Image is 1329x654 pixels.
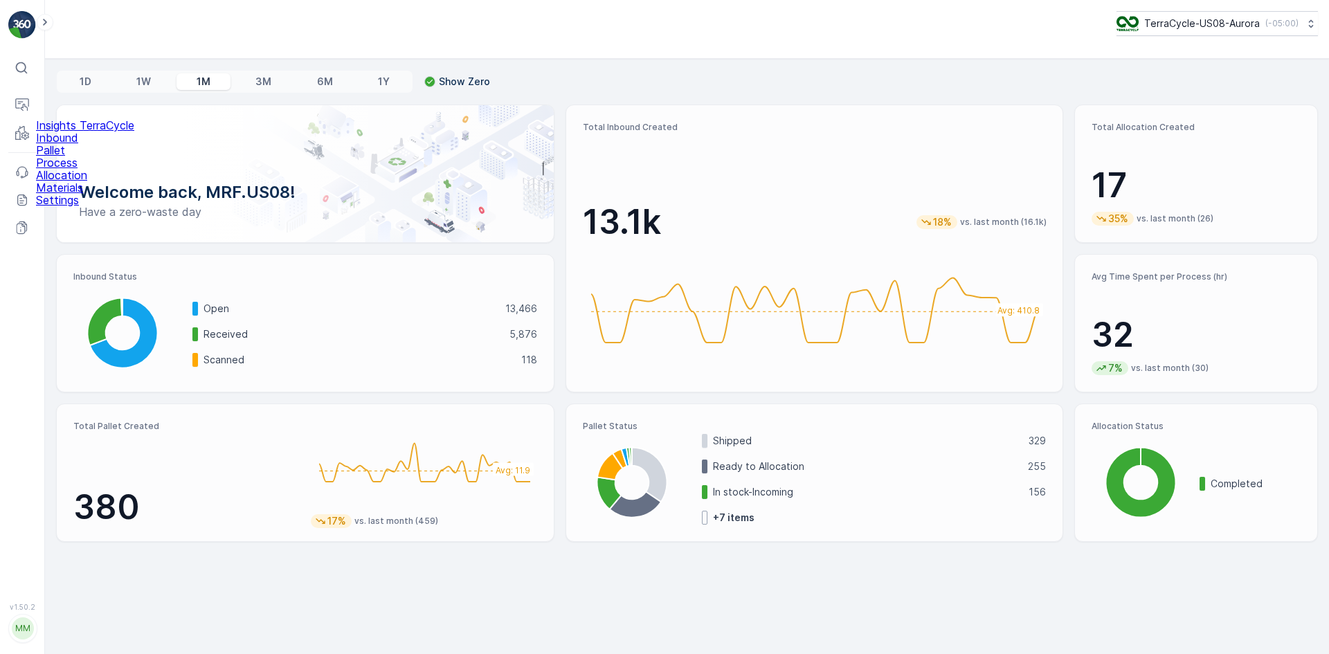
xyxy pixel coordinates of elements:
[204,327,500,341] p: Received
[521,353,537,367] p: 118
[1211,477,1301,491] p: Completed
[1092,271,1301,282] p: Avg Time Spent per Process (hr)
[73,487,300,528] p: 380
[1029,434,1046,448] p: 329
[354,516,438,527] p: vs. last month (459)
[1092,122,1301,133] p: Total Allocation Created
[713,434,1020,448] p: Shipped
[8,11,36,39] img: logo
[79,203,532,220] p: Have a zero-waste day
[1144,17,1260,30] p: TerraCycle-US08-Aurora
[204,302,496,316] p: Open
[713,460,1020,473] p: Ready to Allocation
[326,514,347,528] p: 17%
[204,353,512,367] p: Scanned
[1131,363,1209,374] p: vs. last month (30)
[1028,460,1046,473] p: 255
[1137,213,1213,224] p: vs. last month (26)
[73,271,537,282] p: Inbound Status
[378,75,390,89] p: 1Y
[583,421,1047,432] p: Pallet Status
[1092,314,1301,356] p: 32
[197,75,210,89] p: 1M
[80,75,91,89] p: 1D
[136,75,151,89] p: 1W
[932,215,953,229] p: 18%
[36,169,134,181] a: Allocation
[583,122,1047,133] p: Total Inbound Created
[36,144,134,156] a: Pallet
[255,75,271,89] p: 3M
[1116,11,1318,36] button: TerraCycle-US08-Aurora(-05:00)
[1029,485,1046,499] p: 156
[1265,18,1299,29] p: ( -05:00 )
[1092,165,1301,206] p: 17
[1107,212,1130,226] p: 35%
[439,75,490,89] p: Show Zero
[8,603,36,611] span: v 1.50.2
[36,194,134,206] a: Settings
[36,181,134,194] a: Materials
[713,511,754,525] p: + 7 items
[36,131,134,144] a: Inbound
[79,181,532,203] p: Welcome back, MRF.US08!
[713,485,1020,499] p: In stock-Incoming
[960,217,1047,228] p: vs. last month (16.1k)
[36,156,134,169] a: Process
[36,119,134,131] a: Insights TerraCycle
[1107,361,1124,375] p: 7%
[12,617,34,639] div: MM
[317,75,333,89] p: 6M
[1092,421,1301,432] p: Allocation Status
[509,327,537,341] p: 5,876
[8,614,36,643] button: MM
[505,302,537,316] p: 13,466
[583,201,661,243] p: 13.1k
[1116,16,1139,31] img: image_ci7OI47.png
[73,421,300,432] p: Total Pallet Created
